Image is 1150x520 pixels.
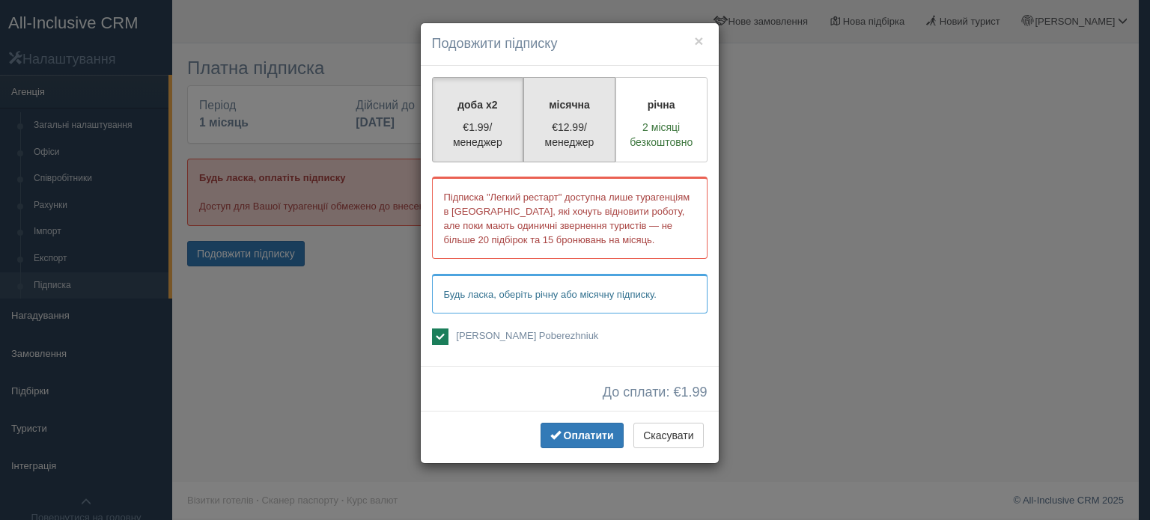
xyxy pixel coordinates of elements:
p: річна [625,97,698,112]
span: До сплати: € [603,385,708,400]
button: × [694,33,703,49]
p: Будь ласка, оберіть річну або місячну підписку. [432,274,708,313]
p: доба x2 [442,97,514,112]
p: Підписка "Легкий рестарт" доступна лише турагенціям в [GEOGRAPHIC_DATA], які хочуть відновити роб... [432,177,708,259]
span: 1.99 [681,385,707,400]
p: €12.99/менеджер [533,120,606,150]
span: Оплатити [564,429,614,441]
h4: Подовжити підписку [432,34,708,54]
span: [PERSON_NAME] Poberezhniuk [456,330,598,341]
p: місячна [533,97,606,112]
button: Оплатити [541,423,624,448]
p: €1.99/менеджер [442,120,514,150]
button: Скасувати [633,423,703,448]
p: 2 місяці безкоштовно [625,120,698,150]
